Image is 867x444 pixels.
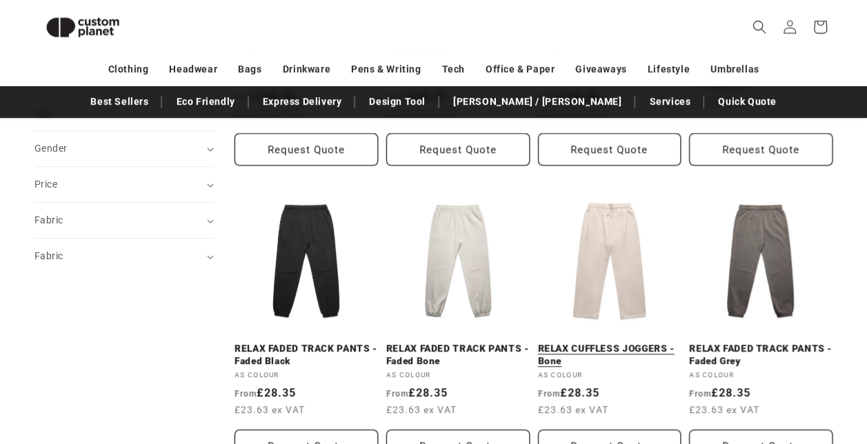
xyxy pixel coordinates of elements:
a: Office & Paper [486,57,555,81]
a: Umbrellas [710,57,759,81]
img: Custom Planet [34,6,131,49]
a: RELAX FADED TRACK PANTS - Faded Black [235,343,378,367]
summary: Price [34,167,214,202]
a: RELAX CUFFLESS JOGGERS - Bone [538,343,681,367]
span: Fabric [34,250,63,261]
: Request Quote [235,133,378,165]
summary: Gender (0 selected) [34,131,214,166]
a: RELAX FADED TRACK PANTS - Faded Bone [386,343,530,367]
a: Bags [238,57,261,81]
a: Services [642,90,697,114]
a: Quick Quote [711,90,784,114]
a: Clothing [108,57,149,81]
span: Price [34,179,57,190]
summary: Search [744,12,775,42]
a: Tech [441,57,464,81]
a: Design Tool [362,90,432,114]
a: Express Delivery [256,90,349,114]
a: Pens & Writing [351,57,421,81]
a: Giveaways [575,57,626,81]
span: Gender [34,143,67,154]
a: Eco Friendly [169,90,241,114]
span: Fabric [34,214,63,225]
a: Drinkware [283,57,330,81]
a: Lifestyle [648,57,690,81]
: Request Quote [386,133,530,165]
summary: Fabric (0 selected) [34,239,214,274]
a: Best Sellers [83,90,155,114]
a: Headwear [169,57,217,81]
a: [PERSON_NAME] / [PERSON_NAME] [446,90,628,114]
: Request Quote [689,133,833,165]
summary: Fabric (0 selected) [34,203,214,238]
: Request Quote [538,133,681,165]
iframe: Chat Widget [637,295,867,444]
